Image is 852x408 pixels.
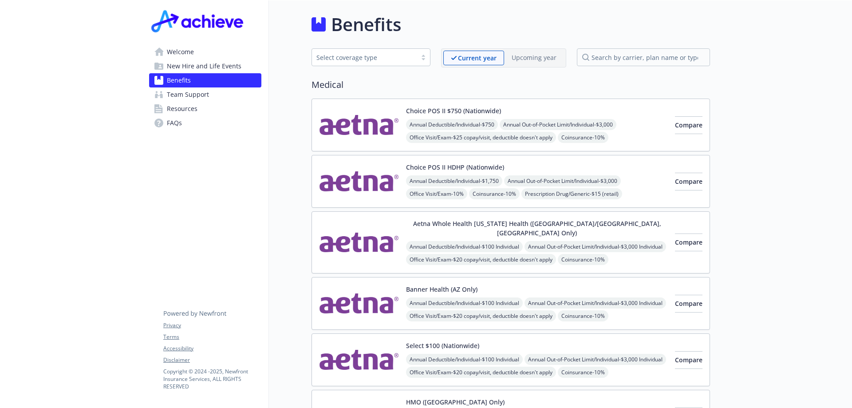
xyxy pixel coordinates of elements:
span: Compare [675,356,702,364]
button: Compare [675,116,702,134]
img: Aetna Inc carrier logo [319,162,399,200]
span: FAQs [167,116,182,130]
button: Select $100 (Nationwide) [406,341,479,350]
span: Prescription Drug/Generic - $15 (retail) [521,188,622,199]
span: Team Support [167,87,209,102]
div: Select coverage type [316,53,412,62]
span: Office Visit/Exam - $20 copay/visit, deductible doesn't apply [406,310,556,321]
h1: Benefits [331,11,401,38]
a: Accessibility [163,345,261,353]
span: Annual Out-of-Pocket Limit/Individual - $3,000 [500,119,616,130]
button: Choice POS II $750 (Nationwide) [406,106,501,115]
span: Annual Out-of-Pocket Limit/Individual - $3,000 Individual [525,297,666,309]
a: Terms [163,333,261,341]
button: Compare [675,173,702,190]
a: Benefits [149,73,261,87]
img: Aetna Inc carrier logo [319,285,399,322]
img: Aetna Inc carrier logo [319,219,399,266]
button: Compare [675,234,702,251]
span: Office Visit/Exam - $20 copay/visit, deductible doesn't apply [406,367,556,378]
span: Coinsurance - 10% [558,367,608,378]
p: Upcoming year [512,53,556,62]
span: Annual Out-of-Pocket Limit/Individual - $3,000 Individual [525,241,666,252]
img: Aetna Inc carrier logo [319,106,399,144]
input: search by carrier, plan name or type [577,48,710,66]
span: Annual Deductible/Individual - $100 Individual [406,297,523,309]
a: Team Support [149,87,261,102]
span: Coinsurance - 10% [469,188,520,199]
h2: Medical [312,78,710,91]
a: FAQs [149,116,261,130]
span: Coinsurance - 10% [558,132,608,143]
span: Annual Deductible/Individual - $1,750 [406,175,502,186]
span: Resources [167,102,197,116]
span: Annual Out-of-Pocket Limit/Individual - $3,000 Individual [525,354,666,365]
span: Annual Deductible/Individual - $100 Individual [406,354,523,365]
button: Choice POS II HDHP (Nationwide) [406,162,504,172]
span: Benefits [167,73,191,87]
span: Annual Deductible/Individual - $100 Individual [406,241,523,252]
button: Banner Health (AZ Only) [406,285,477,294]
span: Annual Out-of-Pocket Limit/Individual - $3,000 [504,175,621,186]
a: Welcome [149,45,261,59]
a: Privacy [163,321,261,329]
a: Resources [149,102,261,116]
span: Upcoming year [504,51,564,65]
a: New Hire and Life Events [149,59,261,73]
span: Coinsurance - 10% [558,310,608,321]
span: Office Visit/Exam - $25 copay/visit, deductible doesn't apply [406,132,556,143]
span: Compare [675,121,702,129]
button: Compare [675,295,702,313]
button: HMO ([GEOGRAPHIC_DATA] Only) [406,397,505,407]
span: Welcome [167,45,194,59]
a: Disclaimer [163,356,261,364]
p: Current year [458,53,497,63]
span: Office Visit/Exam - 10% [406,188,467,199]
span: Compare [675,299,702,308]
span: New Hire and Life Events [167,59,241,73]
span: Compare [675,238,702,246]
p: Copyright © 2024 - 2025 , Newfront Insurance Services, ALL RIGHTS RESERVED [163,368,261,390]
span: Office Visit/Exam - $20 copay/visit, deductible doesn't apply [406,254,556,265]
span: Annual Deductible/Individual - $750 [406,119,498,130]
span: Coinsurance - 10% [558,254,608,265]
span: Compare [675,177,702,186]
button: Compare [675,351,702,369]
button: Aetna Whole Health [US_STATE] Health ([GEOGRAPHIC_DATA]/[GEOGRAPHIC_DATA], [GEOGRAPHIC_DATA] Only) [406,219,668,238]
img: Aetna Inc carrier logo [319,341,399,379]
